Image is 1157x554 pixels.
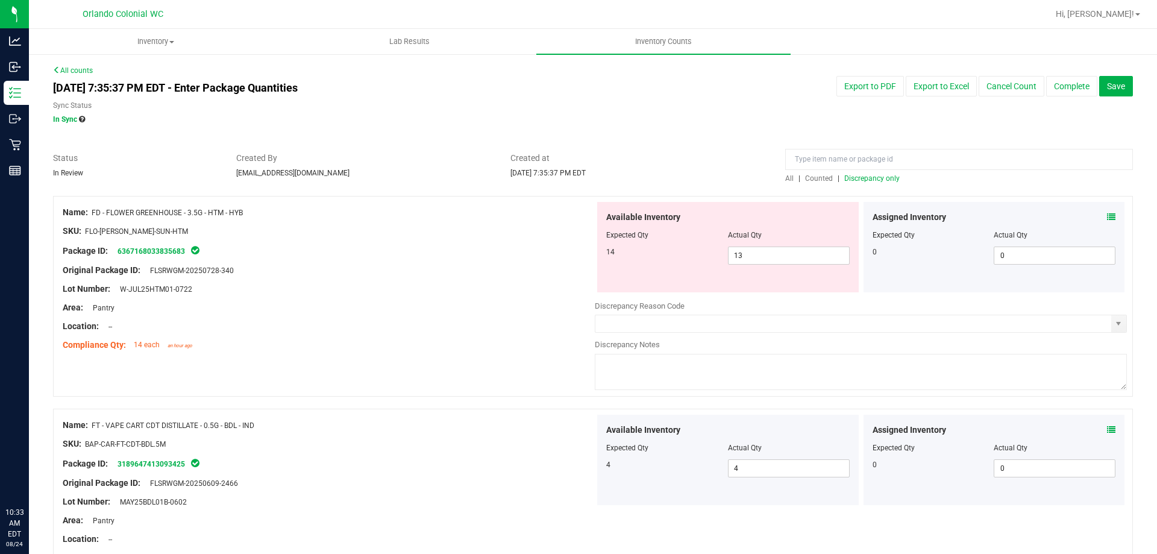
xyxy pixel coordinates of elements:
[83,9,163,19] span: Orlando Colonial WC
[9,35,21,47] inline-svg: Analytics
[118,460,185,468] a: 3189647413093425
[9,113,21,125] inline-svg: Outbound
[619,36,708,47] span: Inventory Counts
[144,266,234,275] span: FLSRWGM-20250728-340
[873,211,946,224] span: Assigned Inventory
[63,246,108,256] span: Package ID:
[873,442,994,453] div: Expected Qty
[9,165,21,177] inline-svg: Reports
[785,149,1133,170] input: Type item name or package id
[12,458,48,494] iframe: Resource center
[102,323,112,331] span: --
[63,207,88,217] span: Name:
[190,244,201,256] span: In Sync
[63,439,81,449] span: SKU:
[144,479,238,488] span: FLSRWGM-20250609-2466
[873,247,994,257] div: 0
[63,459,108,468] span: Package ID:
[85,227,188,236] span: FLO-[PERSON_NAME]-SUN-HTM
[805,174,833,183] span: Counted
[30,36,282,47] span: Inventory
[1099,76,1133,96] button: Save
[9,61,21,73] inline-svg: Inbound
[63,340,126,350] span: Compliance Qty:
[606,248,615,256] span: 14
[906,76,977,96] button: Export to Excel
[118,247,185,256] a: 6367168033835683
[63,265,140,275] span: Original Package ID:
[606,424,680,436] span: Available Inventory
[5,507,24,540] p: 10:33 AM EDT
[102,535,112,544] span: --
[53,152,218,165] span: Status
[606,444,648,452] span: Expected Qty
[63,497,110,506] span: Lot Number:
[873,459,994,470] div: 0
[92,421,254,430] span: FT - VAPE CART CDT DISTILLATE - 0.5G - BDL - IND
[1107,81,1125,91] span: Save
[994,460,1115,477] input: 0
[510,152,767,165] span: Created at
[87,517,114,525] span: Pantry
[53,66,93,75] a: All counts
[841,174,900,183] a: Discrepancy only
[63,226,81,236] span: SKU:
[785,174,794,183] span: All
[1056,9,1134,19] span: Hi, [PERSON_NAME]!
[236,169,350,177] span: [EMAIL_ADDRESS][DOMAIN_NAME]
[595,301,685,310] span: Discrepancy Reason Code
[63,284,110,294] span: Lot Number:
[802,174,838,183] a: Counted
[9,87,21,99] inline-svg: Inventory
[994,247,1115,264] input: 0
[87,304,114,312] span: Pantry
[838,174,839,183] span: |
[798,174,800,183] span: |
[236,152,493,165] span: Created By
[606,461,610,469] span: 4
[595,339,1127,351] div: Discrepancy Notes
[134,341,160,349] span: 14 each
[873,424,946,436] span: Assigned Inventory
[836,76,904,96] button: Export to PDF
[63,534,99,544] span: Location:
[114,285,192,294] span: W-JUL25HTM01-0722
[92,209,243,217] span: FD - FLOWER GREENHOUSE - 3.5G - HTM - HYB
[63,303,83,312] span: Area:
[373,36,446,47] span: Lab Results
[785,174,798,183] a: All
[63,420,88,430] span: Name:
[63,478,140,488] span: Original Package ID:
[729,460,849,477] input: 4
[9,139,21,151] inline-svg: Retail
[190,457,201,469] span: In Sync
[728,231,762,239] span: Actual Qty
[53,115,77,124] span: In Sync
[168,343,192,348] span: an hour ago
[53,100,92,111] label: Sync Status
[994,442,1115,453] div: Actual Qty
[114,498,187,506] span: MAY25BDL01B-0602
[5,540,24,549] p: 08/24
[283,29,536,54] a: Lab Results
[85,440,166,449] span: BAP-CAR-FT-CDT-BDL.5M
[63,321,99,331] span: Location:
[606,231,648,239] span: Expected Qty
[728,444,762,452] span: Actual Qty
[873,230,994,241] div: Expected Qty
[63,515,83,525] span: Area:
[606,211,680,224] span: Available Inventory
[979,76,1044,96] button: Cancel Count
[1111,315,1126,332] span: select
[844,174,900,183] span: Discrepancy only
[729,247,849,264] input: 13
[29,29,283,54] a: Inventory
[53,82,676,94] h4: [DATE] 7:35:37 PM EDT - Enter Package Quantities
[1046,76,1097,96] button: Complete
[510,169,586,177] span: [DATE] 7:35:37 PM EDT
[53,169,83,177] span: In Review
[536,29,790,54] a: Inventory Counts
[994,230,1115,241] div: Actual Qty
